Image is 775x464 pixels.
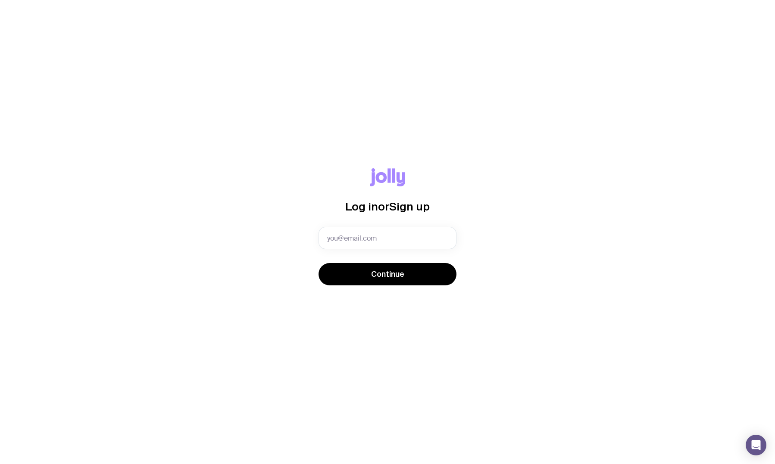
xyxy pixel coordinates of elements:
span: Sign up [389,200,430,213]
span: Log in [345,200,378,213]
span: or [378,200,389,213]
div: Open Intercom Messenger [746,435,766,455]
span: Continue [371,269,404,279]
button: Continue [319,263,456,285]
input: you@email.com [319,227,456,249]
